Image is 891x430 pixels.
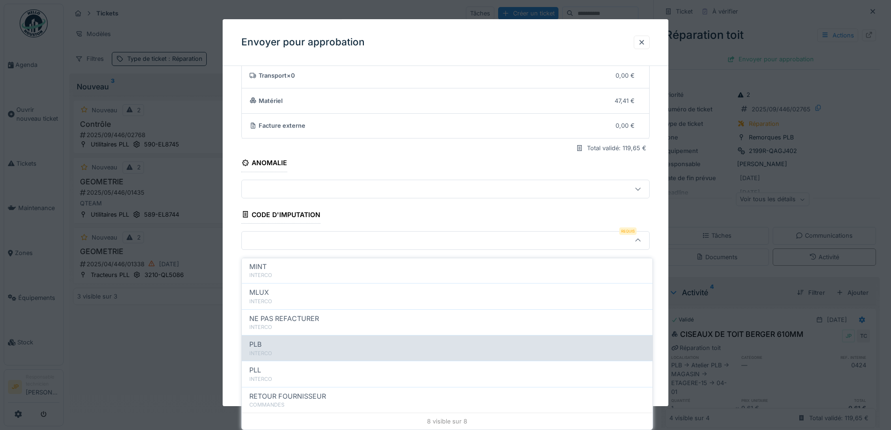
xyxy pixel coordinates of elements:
span: RETOUR FOURNISSEUR [249,391,326,401]
div: INTERCO [249,298,645,306]
summary: Matériel47,41 € [246,92,645,109]
div: Code d'imputation [241,208,320,224]
div: INTERCO [249,375,645,383]
summary: Facture externe0,00 € [246,117,645,135]
div: Transport × 0 [249,71,608,80]
summary: Transport×00,00 € [246,67,645,84]
div: INTERCO [249,350,645,357]
div: INTERCO [249,271,645,279]
span: MINT [249,262,267,272]
div: COMMANDES [249,401,645,409]
span: PLL [249,365,261,375]
div: 0,00 € [616,71,635,80]
div: Anomalie [241,156,287,172]
div: 47,41 € [615,96,635,105]
div: Total validé: 119,65 € [587,144,646,153]
span: PLB [249,339,261,350]
div: Facture externe [249,122,608,131]
div: INTERCO [249,323,645,331]
div: 0,00 € [616,122,635,131]
span: MLUX [249,287,269,298]
span: NE PAS REFACTURER [249,313,319,324]
div: Matériel [249,96,608,105]
div: 8 visible sur 8 [242,413,652,430]
h3: Envoyer pour approbation [241,36,365,48]
div: Requis [619,227,637,235]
